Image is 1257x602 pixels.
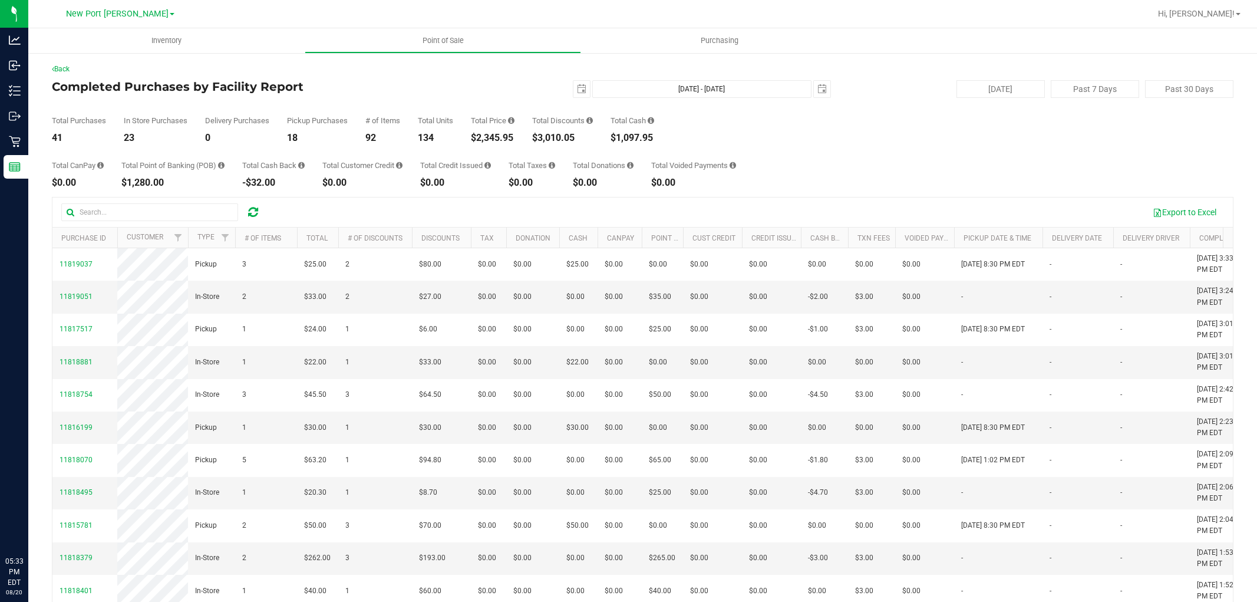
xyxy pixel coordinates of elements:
div: Pickup Purchases [287,117,348,124]
div: Total Cash Back [242,162,305,169]
span: $0.00 [855,357,873,368]
span: $0.00 [749,552,767,564]
a: Pickup Date & Time [964,234,1031,242]
span: $0.00 [902,487,921,498]
span: - [1120,455,1122,466]
span: $0.00 [605,455,623,466]
span: $27.00 [419,291,441,302]
span: $3.00 [855,455,873,466]
div: $3,010.05 [532,133,593,143]
span: Inventory [136,35,197,46]
span: $0.00 [513,487,532,498]
span: 3 [345,389,349,400]
span: - [961,291,963,302]
h4: Completed Purchases by Facility Report [52,80,446,93]
div: Total Credit Issued [420,162,491,169]
span: - [1120,487,1122,498]
span: $0.00 [478,552,496,564]
i: Sum of all voided payment transaction amounts, excluding tips and transaction fees, for all purch... [730,162,736,169]
span: 1 [345,324,349,335]
span: - [1120,324,1122,335]
span: $0.00 [513,552,532,564]
span: Point of Sale [407,35,480,46]
span: $35.00 [649,291,671,302]
span: $0.00 [690,357,708,368]
span: 11818070 [60,456,93,464]
div: $0.00 [573,178,634,187]
span: $30.00 [566,422,589,433]
div: $2,345.95 [471,133,514,143]
span: [DATE] 1:52 PM EDT [1197,580,1242,602]
a: Completed At [1199,234,1250,242]
span: $0.00 [478,389,496,400]
span: 1 [345,487,349,498]
inline-svg: Analytics [9,34,21,46]
p: 05:33 PM EDT [5,556,23,588]
span: $0.00 [605,324,623,335]
i: Sum of the successful, non-voided CanPay payment transactions for all purchases in the date range. [97,162,104,169]
span: Pickup [195,324,217,335]
span: 3 [345,520,349,531]
span: $25.00 [649,487,671,498]
div: Total Point of Banking (POB) [121,162,225,169]
span: - [961,357,963,368]
span: $3.00 [855,487,873,498]
span: $0.00 [513,389,532,400]
a: Credit Issued [751,234,800,242]
div: 23 [124,133,187,143]
span: 11815781 [60,521,93,529]
span: - [1050,552,1051,564]
a: CanPay [607,234,634,242]
a: Cash Back [810,234,849,242]
span: $0.00 [902,422,921,433]
span: $0.00 [478,291,496,302]
i: Sum of all round-up-to-next-dollar total price adjustments for all purchases in the date range. [627,162,634,169]
span: $0.00 [749,422,767,433]
span: $0.00 [566,324,585,335]
span: 2 [242,552,246,564]
div: $1,097.95 [611,133,654,143]
span: $0.00 [808,422,826,433]
span: [DATE] 2:06 PM EDT [1197,482,1242,504]
div: 134 [418,133,453,143]
i: Sum of all account credit issued for all refunds from returned purchases in the date range. [484,162,491,169]
span: 2 [345,291,349,302]
span: 1 [345,357,349,368]
span: [DATE] 8:30 PM EDT [961,324,1025,335]
span: [DATE] 1:02 PM EDT [961,455,1025,466]
span: 3 [345,552,349,564]
span: $0.00 [690,520,708,531]
span: $0.00 [478,422,496,433]
span: $63.20 [304,455,326,466]
inline-svg: Inbound [9,60,21,71]
div: -$32.00 [242,178,305,187]
span: In-Store [195,291,219,302]
div: # of Items [365,117,400,124]
span: $0.00 [605,487,623,498]
div: In Store Purchases [124,117,187,124]
span: - [1050,291,1051,302]
span: 11817517 [60,325,93,333]
div: Total Donations [573,162,634,169]
span: $50.00 [304,520,326,531]
span: $0.00 [749,520,767,531]
span: 5 [242,455,246,466]
div: $0.00 [322,178,402,187]
span: $0.00 [605,357,623,368]
inline-svg: Retail [9,136,21,147]
span: $0.00 [605,520,623,531]
span: $25.00 [304,259,326,270]
span: $3.00 [855,291,873,302]
div: Total CanPay [52,162,104,169]
i: Sum of the discount values applied to the all purchases in the date range. [586,117,593,124]
span: $45.50 [304,389,326,400]
span: Hi, [PERSON_NAME]! [1158,9,1235,18]
span: $0.00 [649,520,667,531]
a: Purchase ID [61,234,106,242]
span: -$4.50 [808,389,828,400]
span: [DATE] 3:33 PM EDT [1197,253,1242,275]
span: New Port [PERSON_NAME] [66,9,169,19]
span: $0.00 [749,357,767,368]
inline-svg: Outbound [9,110,21,122]
a: Customer [127,233,163,241]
